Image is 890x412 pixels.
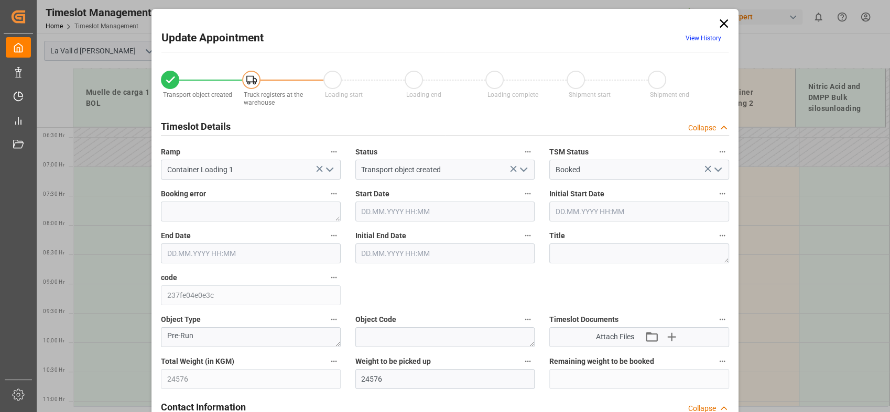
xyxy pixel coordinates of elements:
[163,91,232,98] span: Transport object created
[596,331,634,342] span: Attach Files
[549,202,729,221] input: DD.MM.YYYY HH:MM
[521,229,535,242] button: Initial End Date
[355,147,377,158] span: Status
[161,30,264,47] h2: Update Appointment
[161,314,201,325] span: Object Type
[715,354,729,368] button: Remaining weight to be booked
[327,145,341,159] button: Ramp
[521,354,535,368] button: Weight to be picked up
[709,162,725,178] button: open menu
[549,356,654,367] span: Remaining weight to be booked
[327,229,341,242] button: End Date
[487,91,538,98] span: Loading complete
[355,202,535,221] input: DD.MM.YYYY HH:MM
[355,188,389,199] span: Start Date
[161,160,341,180] input: Type to search/select
[355,356,431,367] span: Weight to be picked up
[549,147,589,158] span: TSM Status
[715,187,729,201] button: Initial Start Date
[549,314,618,325] span: Timeslot Documents
[327,187,341,201] button: Booking error
[355,243,535,263] input: DD.MM.YYYY HH:MM
[569,91,611,98] span: Shipment start
[515,162,531,178] button: open menu
[327,354,341,368] button: Total Weight (in KGM)
[521,145,535,159] button: Status
[161,243,341,263] input: DD.MM.YYYY HH:MM
[161,188,206,199] span: Booking error
[161,147,180,158] span: Ramp
[161,356,234,367] span: Total Weight (in KGM)
[321,162,337,178] button: open menu
[355,230,406,241] span: Initial End Date
[161,230,191,241] span: End Date
[161,272,177,283] span: code
[715,145,729,159] button: TSM Status
[650,91,689,98] span: Shipment end
[355,314,396,325] span: Object Code
[325,91,363,98] span: Loading start
[549,230,565,241] span: Title
[244,91,303,106] span: Truck registers at the warehouse
[549,188,604,199] span: Initial Start Date
[521,313,535,326] button: Object Code
[355,160,535,180] input: Type to search/select
[406,91,441,98] span: Loading end
[686,35,721,42] a: View History
[161,119,231,133] h2: Timeslot Details
[327,271,341,284] button: code
[715,229,729,242] button: Title
[327,313,341,326] button: Object Type
[521,187,535,201] button: Start Date
[715,313,729,326] button: Timeslot Documents
[161,327,341,347] textarea: Pre-Run
[688,123,716,133] div: Collapse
